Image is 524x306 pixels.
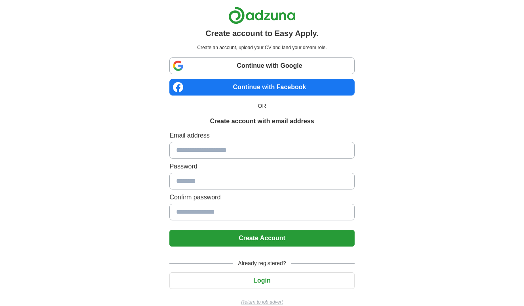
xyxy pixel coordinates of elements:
label: Email address [169,131,354,140]
h1: Create account with email address [210,117,314,126]
h1: Create account to Easy Apply. [205,27,319,39]
a: Login [169,277,354,284]
label: Password [169,162,354,171]
span: OR [253,102,271,110]
button: Create Account [169,230,354,247]
img: Adzuna logo [228,6,296,24]
p: Create an account, upload your CV and land your dream role. [171,44,353,51]
button: Login [169,272,354,289]
label: Confirm password [169,193,354,202]
a: Continue with Google [169,57,354,74]
span: Already registered? [233,259,290,268]
a: Return to job advert [169,298,354,306]
a: Continue with Facebook [169,79,354,96]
